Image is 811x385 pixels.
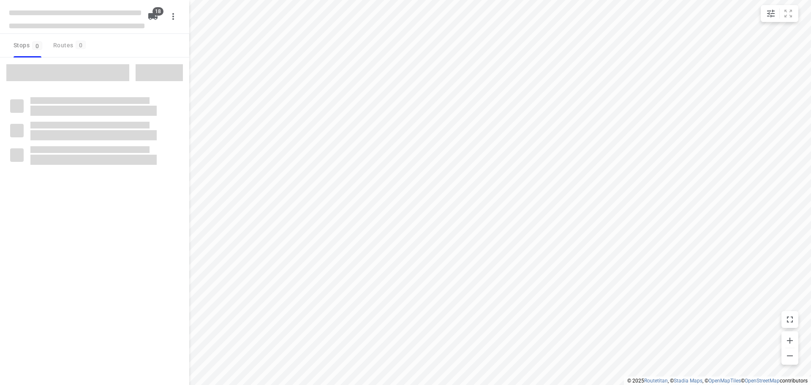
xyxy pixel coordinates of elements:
[708,378,741,384] a: OpenMapTiles
[674,378,702,384] a: Stadia Maps
[627,378,808,384] li: © 2025 , © , © © contributors
[644,378,668,384] a: Routetitan
[762,5,779,22] button: Map settings
[745,378,780,384] a: OpenStreetMap
[761,5,798,22] div: small contained button group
